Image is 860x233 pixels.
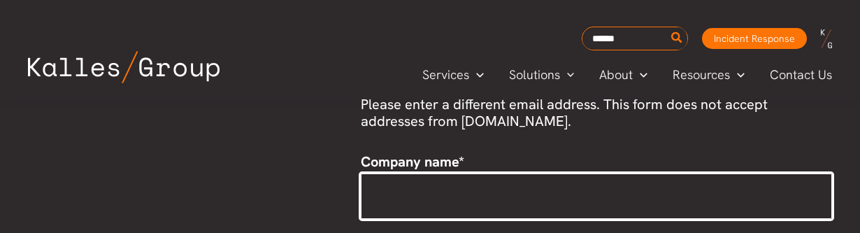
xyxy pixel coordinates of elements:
a: Contact Us [757,64,846,85]
a: AboutMenu Toggle [587,64,660,85]
a: ResourcesMenu Toggle [660,64,757,85]
span: Services [422,64,469,85]
img: Kalles Group [28,51,220,83]
span: Solutions [509,64,560,85]
span: Resources [673,64,730,85]
span: Company name [361,153,459,171]
span: Menu Toggle [633,64,647,85]
label: Please enter a different email address. This form does not accept addresses from [DOMAIN_NAME]. [361,95,768,130]
nav: Primary Site Navigation [410,63,846,86]
a: Incident Response [702,28,807,49]
a: SolutionsMenu Toggle [496,64,587,85]
button: Search [668,27,686,50]
span: About [599,64,633,85]
span: Menu Toggle [730,64,745,85]
a: ServicesMenu Toggle [410,64,496,85]
span: Contact Us [770,64,832,85]
span: Menu Toggle [560,64,575,85]
span: Menu Toggle [469,64,484,85]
